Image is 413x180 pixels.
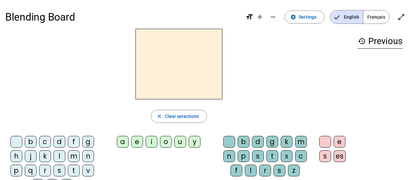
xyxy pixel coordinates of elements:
[39,136,51,148] div: c
[269,13,277,21] mat-icon: remove
[319,150,331,162] div: s
[54,165,65,176] div: s
[397,13,405,21] mat-icon: open_in_full
[253,10,266,24] button: Increase font size
[295,136,307,148] div: m
[238,136,249,148] div: b
[151,110,207,123] button: Clear selections
[358,37,366,45] mat-icon: history
[54,150,65,162] div: l
[334,150,346,162] div: es
[189,136,200,148] div: y
[174,136,186,148] div: u
[358,34,403,49] h3: Previous
[266,10,279,24] button: Decrease font size
[82,165,94,176] div: v
[363,10,389,24] span: Français
[68,136,80,148] div: f
[252,136,264,148] div: d
[285,10,325,24] button: Settings
[281,136,293,148] div: k
[25,136,37,148] div: b
[299,13,316,21] span: Settings
[68,150,80,162] div: m
[245,165,257,176] div: l
[223,150,235,162] div: n
[395,10,408,24] button: Enter full screen
[330,10,389,24] mat-button-toggle-group: Language selection
[82,136,94,148] div: g
[281,150,293,162] div: x
[246,13,253,21] mat-icon: format_size
[266,136,278,148] div: g
[39,165,51,176] div: r
[39,150,51,162] div: k
[82,150,94,162] div: n
[156,113,162,119] mat-icon: close
[252,150,264,162] div: s
[266,150,278,162] div: t
[68,165,80,176] div: t
[146,136,157,148] div: i
[259,165,271,176] div: r
[238,150,249,162] div: p
[160,136,172,148] div: o
[10,150,22,162] div: h
[295,150,307,162] div: c
[274,165,285,176] div: s
[131,136,143,148] div: e
[117,136,129,148] div: a
[10,165,22,176] div: p
[54,136,65,148] div: d
[334,136,345,148] div: e
[290,14,296,20] mat-icon: settings
[25,150,37,162] div: j
[230,165,242,176] div: f
[256,13,264,21] mat-icon: add
[330,10,363,24] span: English
[5,7,240,27] h1: Blending Board
[288,165,300,176] div: z
[165,112,199,120] span: Clear selections
[25,165,37,176] div: q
